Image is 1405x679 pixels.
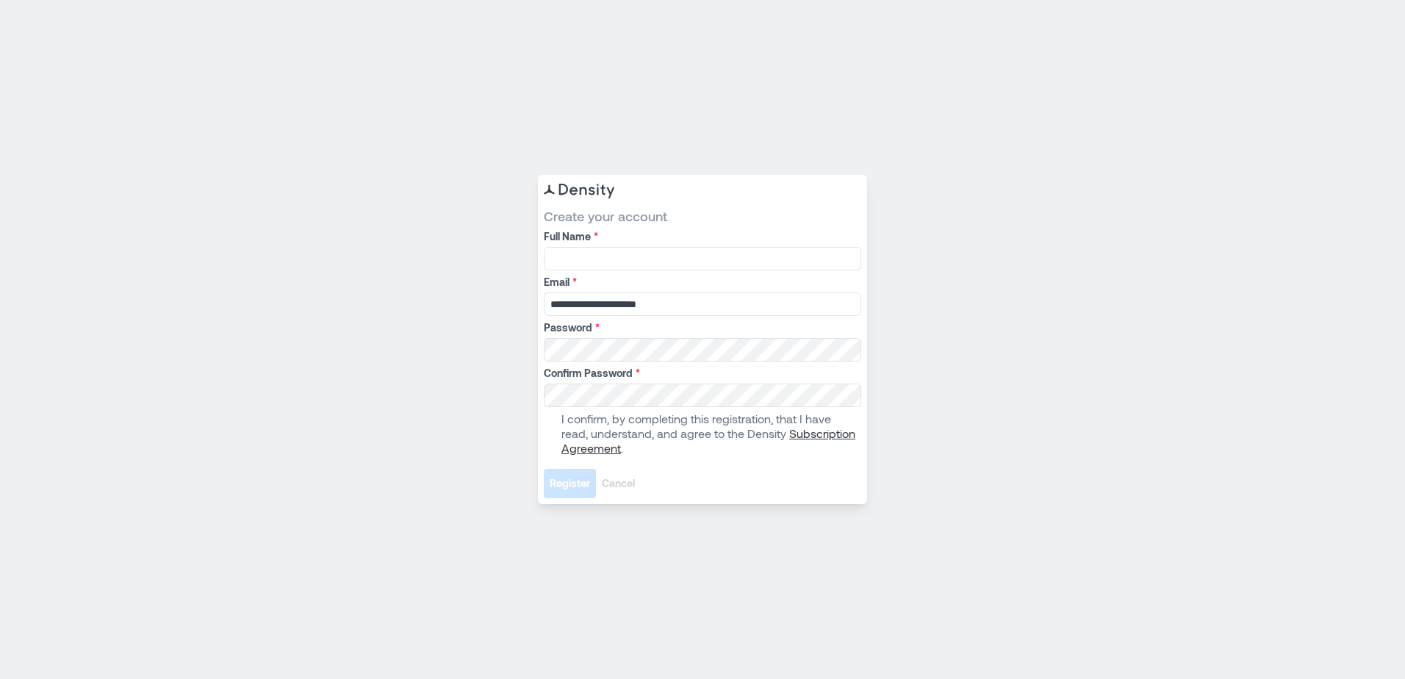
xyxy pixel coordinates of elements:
span: Create your account [544,207,861,225]
label: Email [544,275,858,290]
a: Subscription Agreement [561,426,855,455]
label: Confirm Password [544,366,858,381]
span: Register [550,476,590,491]
label: Full Name [544,229,858,244]
button: Register [544,469,596,498]
span: Cancel [602,476,635,491]
button: Cancel [596,469,641,498]
p: I confirm, by completing this registration, that I have read, understand, and agree to the Density . [561,412,858,456]
label: Password [544,320,858,335]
